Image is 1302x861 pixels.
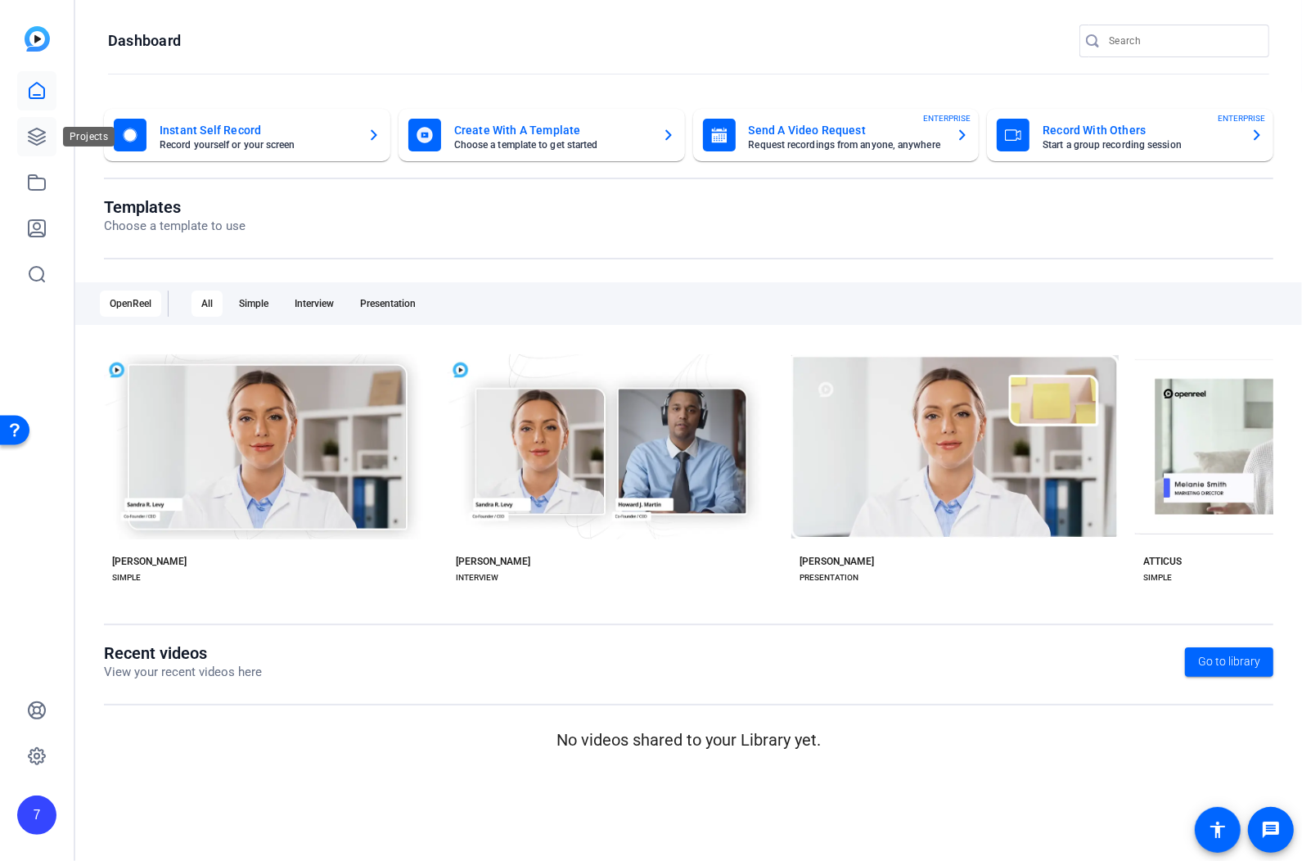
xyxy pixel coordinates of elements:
mat-icon: accessibility [1208,820,1228,840]
mat-card-subtitle: Start a group recording session [1043,140,1237,150]
div: Projects [63,127,115,147]
div: [PERSON_NAME] [112,555,187,568]
mat-card-title: Send A Video Request [749,120,944,140]
div: Interview [285,291,344,317]
button: Send A Video RequestRequest recordings from anyone, anywhereENTERPRISE [693,109,980,161]
span: Go to library [1198,653,1260,670]
div: All [191,291,223,317]
p: Choose a template to use [104,217,246,236]
div: INTERVIEW [456,571,498,584]
div: PRESENTATION [800,571,858,584]
span: ENTERPRISE [1218,112,1265,124]
h1: Recent videos [104,643,262,663]
div: [PERSON_NAME] [800,555,874,568]
div: OpenReel [100,291,161,317]
mat-card-subtitle: Choose a template to get started [454,140,649,150]
div: 7 [17,796,56,835]
h1: Dashboard [108,31,181,51]
mat-card-title: Instant Self Record [160,120,354,140]
mat-card-title: Create With A Template [454,120,649,140]
mat-card-subtitle: Request recordings from anyone, anywhere [749,140,944,150]
div: Presentation [350,291,426,317]
span: ENTERPRISE [923,112,971,124]
div: SIMPLE [112,571,141,584]
p: No videos shared to your Library yet. [104,728,1273,752]
button: Create With A TemplateChoose a template to get started [399,109,685,161]
div: SIMPLE [1143,571,1172,584]
mat-card-subtitle: Record yourself or your screen [160,140,354,150]
img: blue-gradient.svg [25,26,50,52]
div: Simple [229,291,278,317]
button: Record With OthersStart a group recording sessionENTERPRISE [987,109,1273,161]
a: Go to library [1185,647,1273,677]
input: Search [1109,31,1256,51]
p: View your recent videos here [104,663,262,682]
div: [PERSON_NAME] [456,555,530,568]
div: ATTICUS [1143,555,1182,568]
mat-icon: message [1261,820,1281,840]
mat-card-title: Record With Others [1043,120,1237,140]
h1: Templates [104,197,246,217]
button: Instant Self RecordRecord yourself or your screen [104,109,390,161]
